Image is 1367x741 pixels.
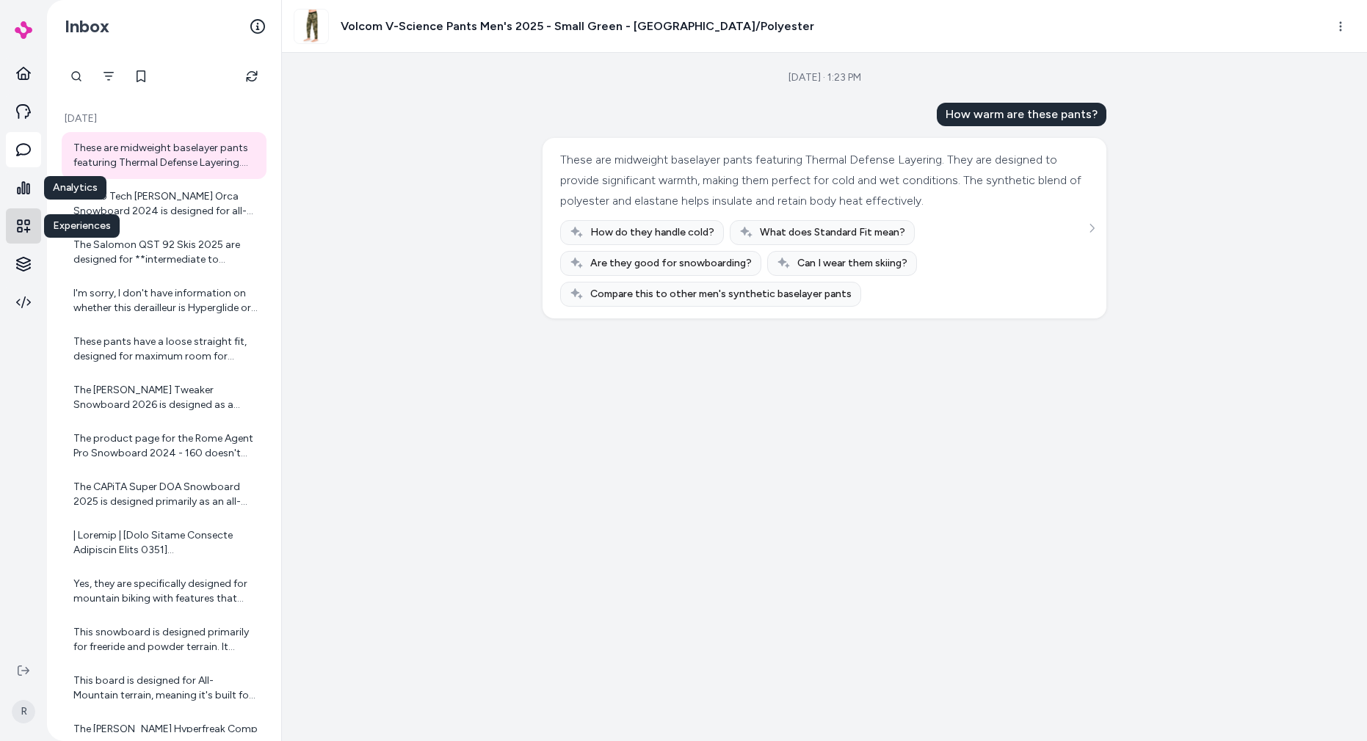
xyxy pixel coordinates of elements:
span: How do they handle cold? [590,225,714,240]
div: The [PERSON_NAME] Tweaker Snowboard 2026 is designed as a freestyle party machine for riders who ... [73,383,258,412]
div: The product page for the Rome Agent Pro Snowboard 2024 - 160 doesn't specify a rider weight range... [73,431,258,461]
div: These are midweight baselayer pants featuring Thermal Defense Layering. They are designed to prov... [73,141,258,170]
div: The Salomon QST 92 Skis 2025 are designed for **intermediate to advanced** skiers. [73,238,258,267]
span: Can I wear them skiing? [797,256,907,271]
div: How warm are these pants? [937,103,1106,126]
a: The Salomon QST 92 Skis 2025 are designed for **intermediate to advanced** skiers. [62,229,266,276]
span: R [12,700,35,723]
a: This board is designed for All-Mountain terrain, meaning it's built for exploring the entire moun... [62,665,266,712]
div: Analytics [44,176,106,200]
button: R [9,688,38,735]
div: [DATE] · 1:23 PM [788,70,861,85]
a: The product page for the Rome Agent Pro Snowboard 2024 - 160 doesn't specify a rider weight range... [62,423,266,470]
button: Filter [94,62,123,91]
span: Compare this to other men's synthetic baselayer pants [590,287,852,302]
a: I'm sorry, I don't have information on whether this derailleur is Hyperglide or Linkglide compati... [62,277,266,324]
div: The Lib Tech [PERSON_NAME] Orca Snowboard 2024 is designed for all-mountain and powder terrain. I... [73,189,258,219]
a: The [PERSON_NAME] Tweaker Snowboard 2026 is designed as a freestyle party machine for riders who ... [62,374,266,421]
a: Yes, they are specifically designed for mountain biking with features that support rough terrain ... [62,568,266,615]
p: [DATE] [62,112,266,126]
a: This snowboard is designed primarily for freeride and powder terrain. It excels in deep snow cond... [62,616,266,663]
div: Yes, they are specifically designed for mountain biking with features that support rough terrain ... [73,577,258,606]
span: What does Standard Fit mean? [760,225,905,240]
button: Refresh [237,62,266,91]
a: | Loremip | [Dolo Sitame Consecte Adipiscin Elits 0351](doeiu://tem.inc.utl/etdolorem-aliqu/enim-... [62,519,266,566]
a: These are midweight baselayer pants featuring Thermal Defense Layering. They are designed to prov... [62,132,266,179]
h3: Volcom V-Science Pants Men's 2025 - Small Green - [GEOGRAPHIC_DATA]/Polyester [341,18,814,35]
div: I'm sorry, I don't have information on whether this derailleur is Hyperglide or Linkglide compati... [73,286,258,315]
button: See more [1083,219,1101,237]
div: These pants have a loose straight fit, designed for maximum room for layering, a baggy look, and ... [73,335,258,364]
div: These are midweight baselayer pants featuring Thermal Defense Layering. They are designed to prov... [560,150,1085,211]
h2: Inbox [65,15,109,37]
span: Are they good for snowboarding? [590,256,752,271]
div: The CAPiTA Super DOA Snowboard 2025 is designed primarily as an all-mountain board for intermedia... [73,480,258,509]
a: The CAPiTA Super DOA Snowboard 2025 is designed primarily as an all-mountain board for intermedia... [62,471,266,518]
img: alby Logo [15,21,32,39]
div: Experiences [44,214,120,238]
a: The Lib Tech [PERSON_NAME] Orca Snowboard 2024 is designed for all-mountain and powder terrain. I... [62,180,266,227]
div: This snowboard is designed primarily for freeride and powder terrain. It excels in deep snow cond... [73,625,258,654]
div: | Loremip | [Dolo Sitame Consecte Adipiscin Elits 0351](doeiu://tem.inc.utl/etdolorem-aliqu/enim-... [73,528,258,558]
div: This board is designed for All-Mountain terrain, meaning it's built for exploring the entire moun... [73,674,258,703]
a: These pants have a loose straight fit, designed for maximum room for layering, a baggy look, and ... [62,326,266,373]
img: volcom-v-science-pants-men-s-.jpg [294,10,328,43]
